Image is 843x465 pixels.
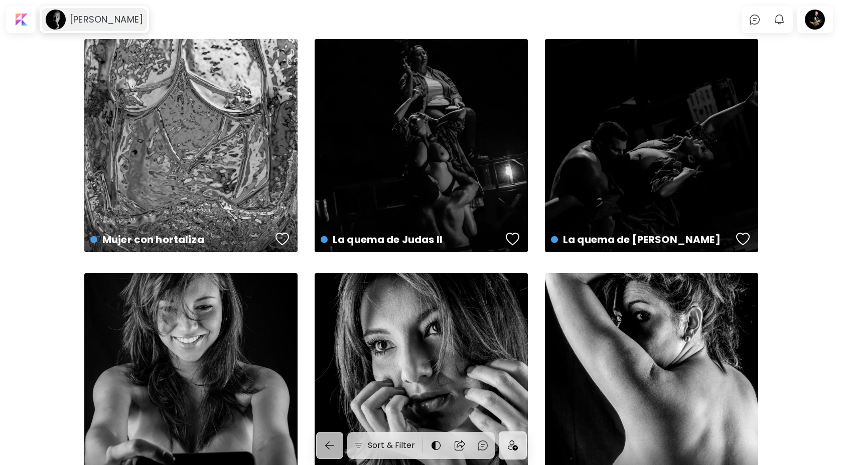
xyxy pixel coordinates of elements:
button: bellIcon [771,11,788,28]
a: back [316,432,347,459]
button: favorites [734,229,753,249]
h4: La quema de [PERSON_NAME] [551,232,733,247]
img: icon [508,440,518,450]
img: chatIcon [477,439,489,451]
img: bellIcon [773,14,785,26]
a: La quema de Judas IIfavoriteshttps://cdn.kaleido.art/CDN/Artwork/175047/Primary/medium.webp?updat... [315,39,528,252]
h6: Sort & Filter [368,439,415,451]
h6: [PERSON_NAME] [70,14,143,26]
a: Mujer con hortalizafavoriteshttps://cdn.kaleido.art/CDN/Artwork/175336/Primary/medium.webp?update... [84,39,298,252]
button: back [316,432,343,459]
img: chatIcon [749,14,761,26]
h4: La quema de Judas II [321,232,502,247]
button: favorites [503,229,522,249]
a: La quema de [PERSON_NAME]favoriteshttps://cdn.kaleido.art/CDN/Artwork/175046/Primary/medium.webp?... [545,39,758,252]
button: favorites [273,229,292,249]
h4: Mujer con hortaliza [90,232,272,247]
img: back [324,439,336,451]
